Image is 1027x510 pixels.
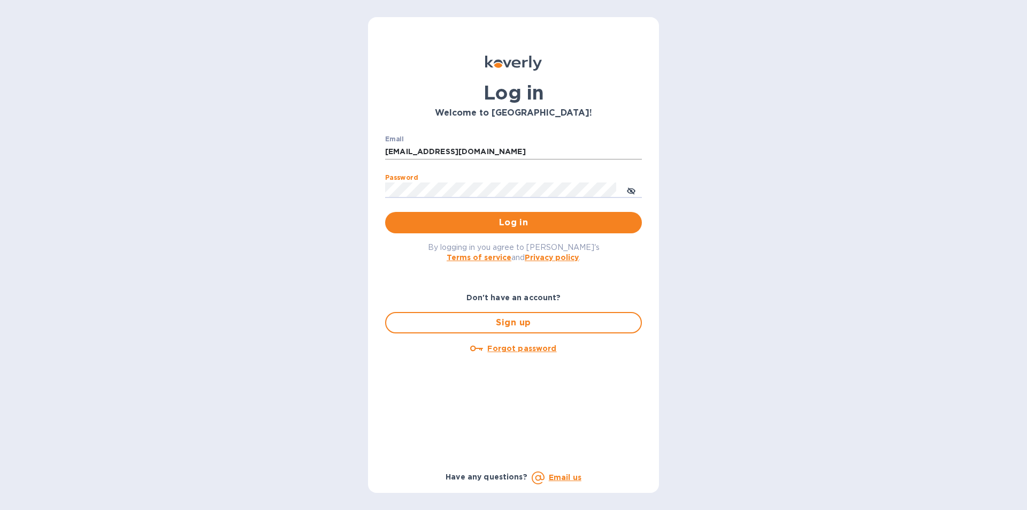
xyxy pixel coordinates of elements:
[385,136,404,142] label: Email
[525,253,579,262] a: Privacy policy
[385,212,642,233] button: Log in
[466,293,561,302] b: Don't have an account?
[385,108,642,118] h3: Welcome to [GEOGRAPHIC_DATA]!
[395,316,632,329] span: Sign up
[446,473,527,481] b: Have any questions?
[485,56,542,71] img: Koverly
[385,144,642,160] input: Enter email address
[447,253,511,262] a: Terms of service
[394,216,633,229] span: Log in
[620,179,642,201] button: toggle password visibility
[549,473,581,482] a: Email us
[385,312,642,333] button: Sign up
[428,243,600,262] span: By logging in you agree to [PERSON_NAME]'s and .
[385,81,642,104] h1: Log in
[487,344,556,353] u: Forgot password
[385,174,418,181] label: Password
